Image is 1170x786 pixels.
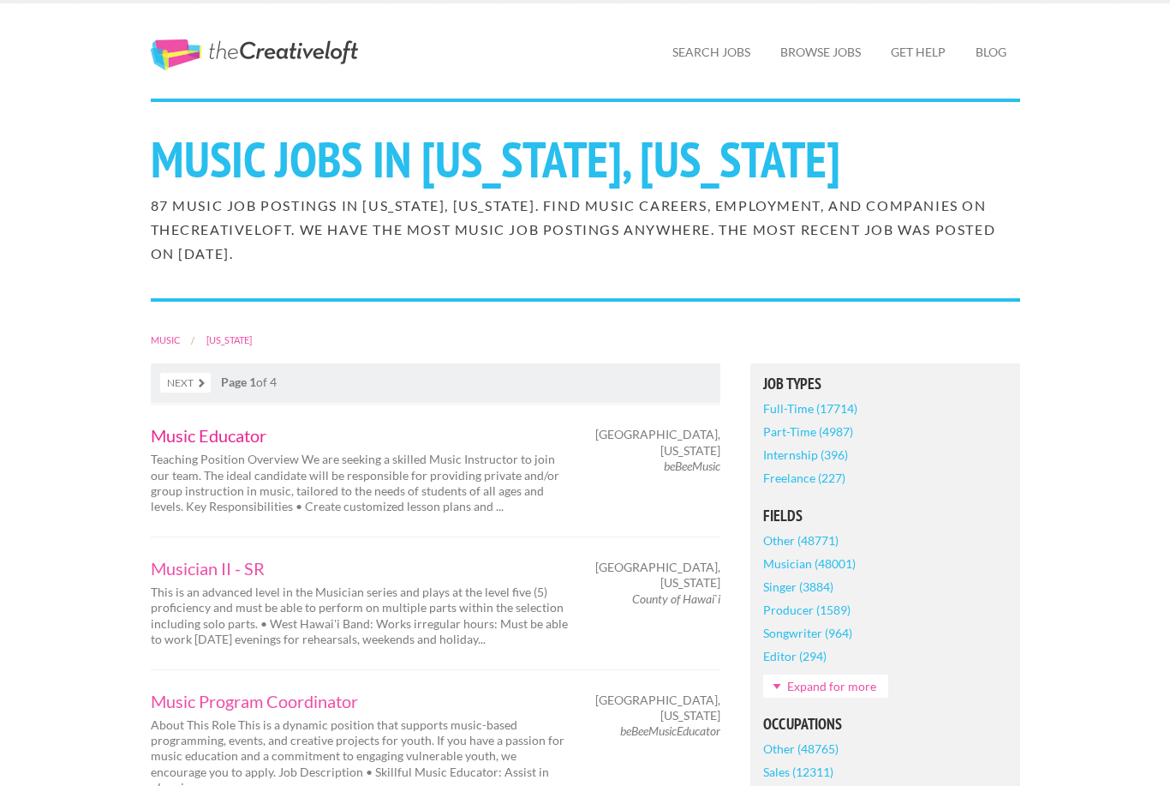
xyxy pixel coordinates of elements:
[763,420,853,443] a: Part-Time (4987)
[151,560,570,577] a: Musician II - SR
[595,560,720,591] span: [GEOGRAPHIC_DATA], [US_STATE]
[763,598,851,621] a: Producer (1589)
[595,427,720,458] span: [GEOGRAPHIC_DATA], [US_STATE]
[962,33,1020,72] a: Blog
[151,585,570,647] p: This is an advanced level in the Musician series and plays at the level five (5) proficiency and ...
[151,39,358,70] a: The Creative Loft
[151,194,1020,266] h2: 87 Music job postings in [US_STATE], [US_STATE]. Find Music careers, employment, and companies on...
[763,621,852,645] a: Songwriter (964)
[160,373,211,393] a: Next
[763,397,857,420] a: Full-Time (17714)
[620,723,720,738] em: beBeeMusicEducator
[763,737,839,760] a: Other (48765)
[763,443,848,466] a: Internship (396)
[595,693,720,723] span: [GEOGRAPHIC_DATA], [US_STATE]
[763,645,827,668] a: Editor (294)
[763,575,833,598] a: Singer (3884)
[763,508,1007,524] h5: Fields
[151,334,181,345] a: Music
[763,675,888,698] a: Expand for more
[763,376,1007,392] h5: Job Types
[763,717,1007,732] h5: Occupations
[151,693,570,710] a: Music Program Coordinator
[206,334,252,345] a: [US_STATE]
[763,466,845,489] a: Freelance (227)
[763,760,833,783] a: Sales (12311)
[877,33,959,72] a: Get Help
[659,33,764,72] a: Search Jobs
[763,552,856,575] a: Musician (48001)
[151,135,1020,184] h1: Music Jobs in [US_STATE], [US_STATE]
[151,427,570,444] a: Music Educator
[767,33,875,72] a: Browse Jobs
[151,363,720,403] nav: of 4
[221,375,256,389] strong: Page 1
[664,459,720,473] em: beBeeMusic
[763,529,839,552] a: Other (48771)
[151,452,570,514] p: Teaching Position Overview We are seeking a skilled Music Instructor to join our team. The ideal ...
[632,591,720,606] em: County of Hawai`i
